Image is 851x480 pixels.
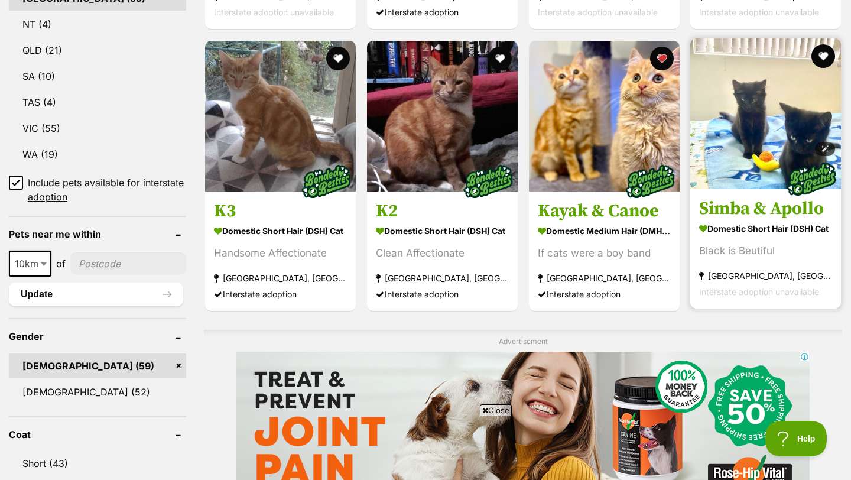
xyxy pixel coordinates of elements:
[690,38,841,189] img: Simba & Apollo - Domestic Short Hair (DSH) Cat
[9,116,186,141] a: VIC (55)
[9,64,186,89] a: SA (10)
[70,252,186,275] input: postcode
[56,257,66,271] span: of
[214,222,347,239] strong: Domestic Short Hair (DSH) Cat
[376,270,509,286] strong: [GEOGRAPHIC_DATA], [GEOGRAPHIC_DATA]
[210,421,641,474] iframe: Advertisement
[699,220,832,237] strong: Domestic Short Hair (DSH) Cat
[214,270,347,286] strong: [GEOGRAPHIC_DATA], [GEOGRAPHIC_DATA]
[214,8,334,18] span: Interstate adoption unavailable
[538,286,671,302] div: Interstate adoption
[376,222,509,239] strong: Domestic Short Hair (DSH) Cat
[376,200,509,222] h3: K2
[699,243,832,259] div: Black is Beutiful
[214,245,347,261] div: Handsome Affectionate
[538,222,671,239] strong: Domestic Medium Hair (DMH) Cat
[205,41,356,192] img: K3 - Domestic Short Hair (DSH) Cat
[10,255,50,272] span: 10km
[28,176,186,204] span: Include pets available for interstate adoption
[9,229,186,239] header: Pets near me within
[699,287,819,297] span: Interstate adoption unavailable
[297,152,356,211] img: bonded besties
[9,176,186,204] a: Include pets available for interstate adoption
[9,283,183,306] button: Update
[9,429,186,440] header: Coat
[620,152,679,211] img: bonded besties
[480,404,512,416] span: Close
[538,270,671,286] strong: [GEOGRAPHIC_DATA], [GEOGRAPHIC_DATA]
[690,189,841,309] a: Simba & Apollo Domestic Short Hair (DSH) Cat Black is Beutiful [GEOGRAPHIC_DATA], [GEOGRAPHIC_DAT...
[367,191,518,311] a: K2 Domestic Short Hair (DSH) Cat Clean Affectionate [GEOGRAPHIC_DATA], [GEOGRAPHIC_DATA] Intersta...
[376,286,509,302] div: Interstate adoption
[205,191,356,311] a: K3 Domestic Short Hair (DSH) Cat Handsome Affectionate [GEOGRAPHIC_DATA], [GEOGRAPHIC_DATA] Inter...
[9,451,186,476] a: Short (43)
[538,245,671,261] div: If cats were a boy band
[699,8,819,18] span: Interstate adoption unavailable
[9,380,186,404] a: [DEMOGRAPHIC_DATA] (52)
[459,152,518,211] img: bonded besties
[9,12,186,37] a: NT (4)
[488,47,512,70] button: favourite
[214,286,347,302] div: Interstate adoption
[538,8,658,18] span: Interstate adoption unavailable
[214,200,347,222] h3: K3
[699,197,832,220] h3: Simba & Apollo
[538,200,671,222] h3: Kayak & Canoe
[529,41,680,192] img: Kayak & Canoe - Domestic Medium Hair (DMH) Cat
[699,268,832,284] strong: [GEOGRAPHIC_DATA], [GEOGRAPHIC_DATA]
[376,5,509,21] div: Interstate adoption
[782,150,841,209] img: bonded besties
[9,331,186,342] header: Gender
[529,191,680,311] a: Kayak & Canoe Domestic Medium Hair (DMH) Cat If cats were a boy band [GEOGRAPHIC_DATA], [GEOGRAPH...
[367,41,518,192] img: K2 - Domestic Short Hair (DSH) Cat
[9,353,186,378] a: [DEMOGRAPHIC_DATA] (59)
[811,44,835,68] button: favourite
[765,421,827,456] iframe: Help Scout Beacon - Open
[9,251,51,277] span: 10km
[376,245,509,261] div: Clean Affectionate
[9,142,186,167] a: WA (19)
[649,47,673,70] button: favourite
[9,90,186,115] a: TAS (4)
[9,38,186,63] a: QLD (21)
[326,47,350,70] button: favourite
